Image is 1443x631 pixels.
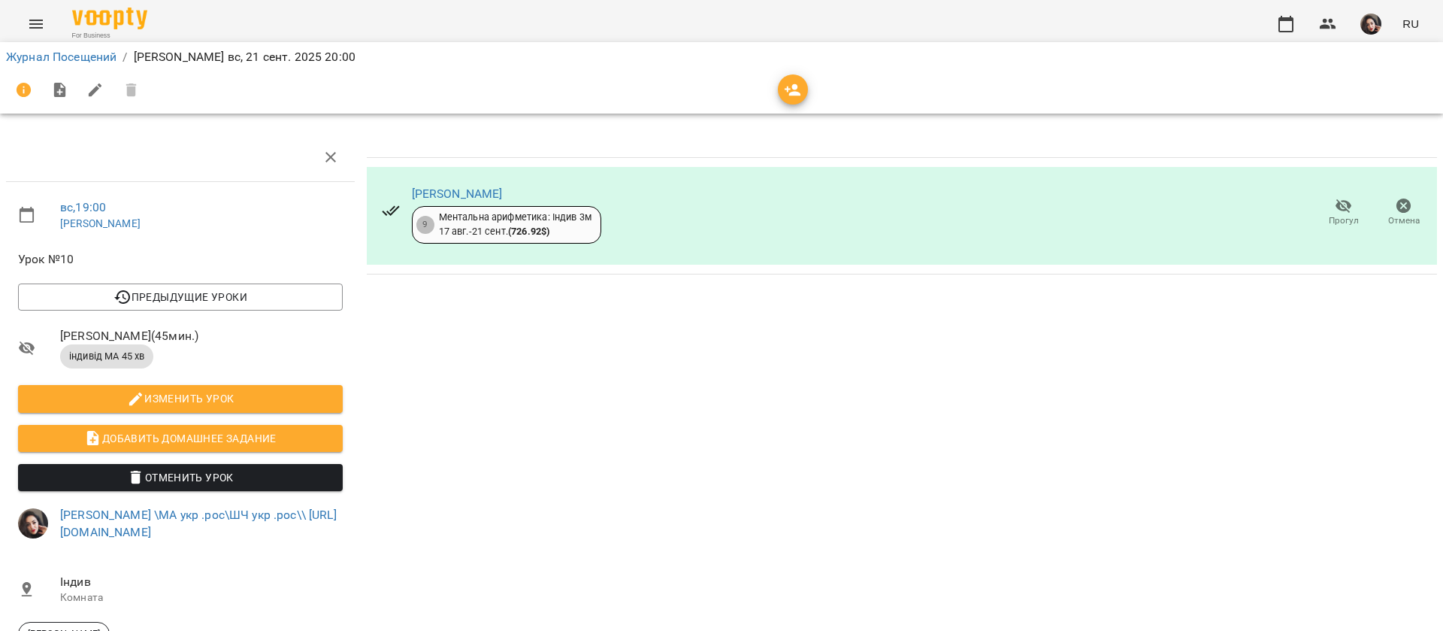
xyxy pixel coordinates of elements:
a: [PERSON_NAME] [412,187,503,201]
span: Отмена [1388,214,1420,227]
span: Отменить Урок [30,469,331,487]
a: Журнал Посещений [6,50,116,64]
li: / [123,48,127,66]
span: For Business [72,31,147,41]
b: ( 726.92 $ ) [508,226,549,237]
span: Урок №10 [18,250,343,268]
span: Изменить урок [30,390,331,408]
button: RU [1396,10,1425,38]
img: 415cf204168fa55e927162f296ff3726.jpg [1360,14,1381,35]
button: Прогул [1314,192,1374,234]
span: Прогул [1329,214,1359,227]
span: Предыдущие уроки [30,288,331,306]
div: 9 [416,216,434,234]
img: 415cf204168fa55e927162f296ff3726.jpg [18,508,48,538]
button: Отменить Урок [18,464,343,491]
span: [PERSON_NAME] ( 45 мин. ) [60,327,343,345]
a: [PERSON_NAME] [60,217,141,229]
span: Добавить домашнее задание [30,429,331,447]
button: Изменить урок [18,385,343,412]
button: Menu [18,6,54,42]
button: Предыдущие уроки [18,284,343,311]
nav: breadcrumb [6,48,1437,66]
a: [PERSON_NAME] \МА укр .рос\ШЧ укр .рос\\ [URL][DOMAIN_NAME] [60,508,337,540]
a: вс , 19:00 [60,200,106,214]
button: Добавить домашнее задание [18,425,343,452]
img: Voopty Logo [72,8,147,29]
p: Комната [60,590,343,605]
span: Індив [60,573,343,591]
span: індивід МА 45 хв [60,350,153,363]
p: [PERSON_NAME] вс, 21 сент. 2025 20:00 [134,48,355,66]
span: RU [1402,16,1419,32]
div: Ментальна арифметика: Індив 3м 17 авг. - 21 сент. [439,211,591,238]
button: Отмена [1374,192,1434,234]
